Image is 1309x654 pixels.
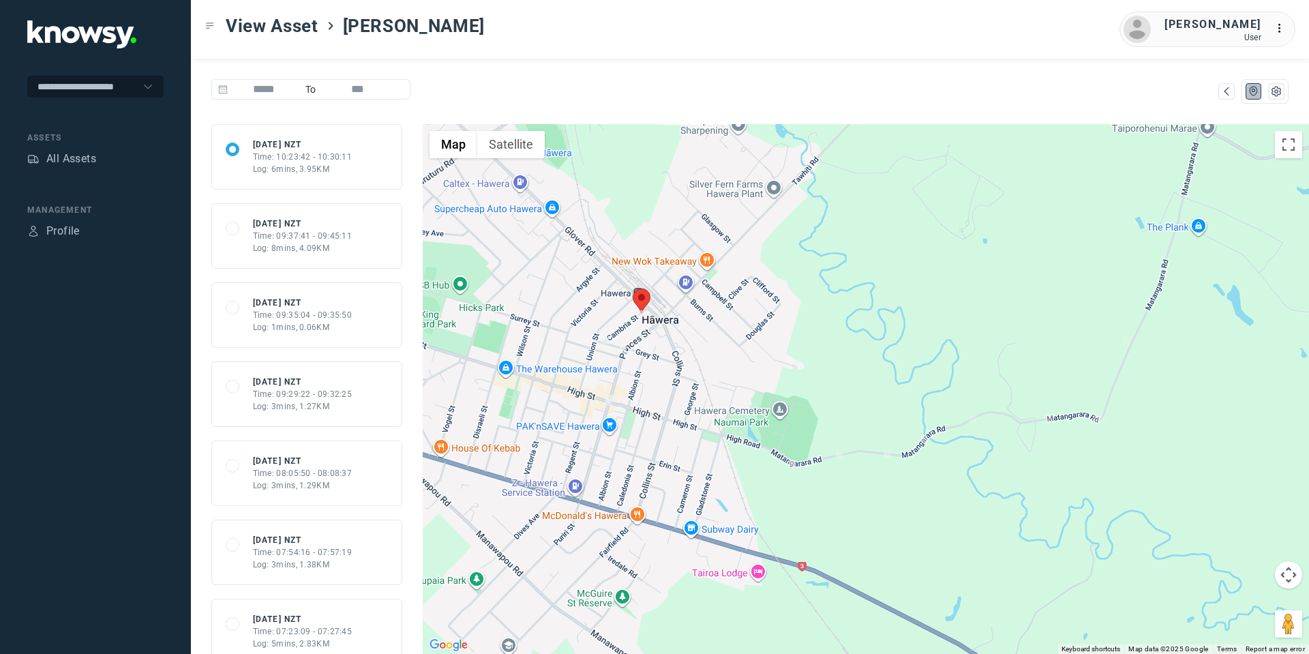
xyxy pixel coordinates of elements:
[253,546,352,559] div: Time: 07:54:16 - 07:57:19
[27,153,40,165] div: Assets
[325,20,336,31] div: >
[27,204,164,216] div: Management
[1217,645,1237,653] a: Terms (opens in new tab)
[253,534,352,546] div: [DATE] NZT
[253,151,352,163] div: Time: 10:23:42 - 10:30:11
[46,223,80,239] div: Profile
[253,638,352,650] div: Log: 5mins, 2.83KM
[1164,33,1261,42] div: User
[300,79,322,100] span: To
[1164,16,1261,33] div: [PERSON_NAME]
[1276,23,1289,33] tspan: ...
[1062,644,1120,654] button: Keyboard shortcuts
[27,225,40,237] div: Profile
[253,400,352,413] div: Log: 3mins, 1.27KM
[1275,20,1291,37] div: :
[253,242,352,254] div: Log: 8mins, 4.09KM
[1248,85,1260,98] div: Map
[1124,16,1151,43] img: avatar.png
[253,309,352,321] div: Time: 09:35:04 - 09:35:50
[253,559,352,571] div: Log: 3mins, 1.38KM
[1275,131,1302,158] button: Toggle fullscreen view
[1275,610,1302,638] button: Drag Pegman onto the map to open Street View
[253,297,352,309] div: [DATE] NZT
[477,131,545,158] button: Show satellite imagery
[1246,645,1305,653] a: Report a map error
[1275,561,1302,589] button: Map camera controls
[1270,85,1282,98] div: List
[253,163,352,175] div: Log: 6mins, 3.95KM
[226,14,318,38] span: View Asset
[253,613,352,625] div: [DATE] NZT
[426,636,471,654] a: Open this area in Google Maps (opens a new window)
[1128,645,1208,653] span: Map data ©2025 Google
[46,151,96,167] div: All Assets
[426,636,471,654] img: Google
[430,131,477,158] button: Show street map
[253,321,352,333] div: Log: 1mins, 0.06KM
[253,479,352,492] div: Log: 3mins, 1.29KM
[1220,85,1233,98] div: Map
[253,388,352,400] div: Time: 09:29:22 - 09:32:25
[253,230,352,242] div: Time: 09:37:41 - 09:45:11
[343,14,485,38] span: [PERSON_NAME]
[27,151,96,167] a: AssetsAll Assets
[27,132,164,144] div: Assets
[1275,20,1291,39] div: :
[253,455,352,467] div: [DATE] NZT
[27,20,136,48] img: Application Logo
[253,218,352,230] div: [DATE] NZT
[27,223,80,239] a: ProfileProfile
[205,21,215,31] div: Toggle Menu
[253,467,352,479] div: Time: 08:05:50 - 08:08:37
[253,625,352,638] div: Time: 07:23:09 - 07:27:45
[253,376,352,388] div: [DATE] NZT
[253,138,352,151] div: [DATE] NZT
